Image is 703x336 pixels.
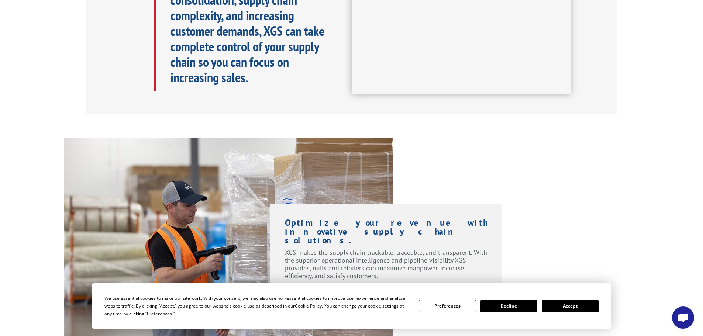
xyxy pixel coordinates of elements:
[542,300,599,312] button: Accept
[295,303,322,309] span: Cookie Policy
[285,218,487,249] h1: Optimize your revenue with innovative supply chain solutions.
[672,306,694,329] div: Open chat
[147,311,172,317] span: Preferences
[419,300,476,312] button: Preferences
[480,300,537,312] button: Decline
[92,283,611,329] div: Cookie Consent Prompt
[104,294,410,318] div: We use essential cookies to make our site work. With your consent, we may also use non-essential ...
[285,249,487,286] p: XGS makes the supply chain trackable, traceable, and transparent. With the superior operational i...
